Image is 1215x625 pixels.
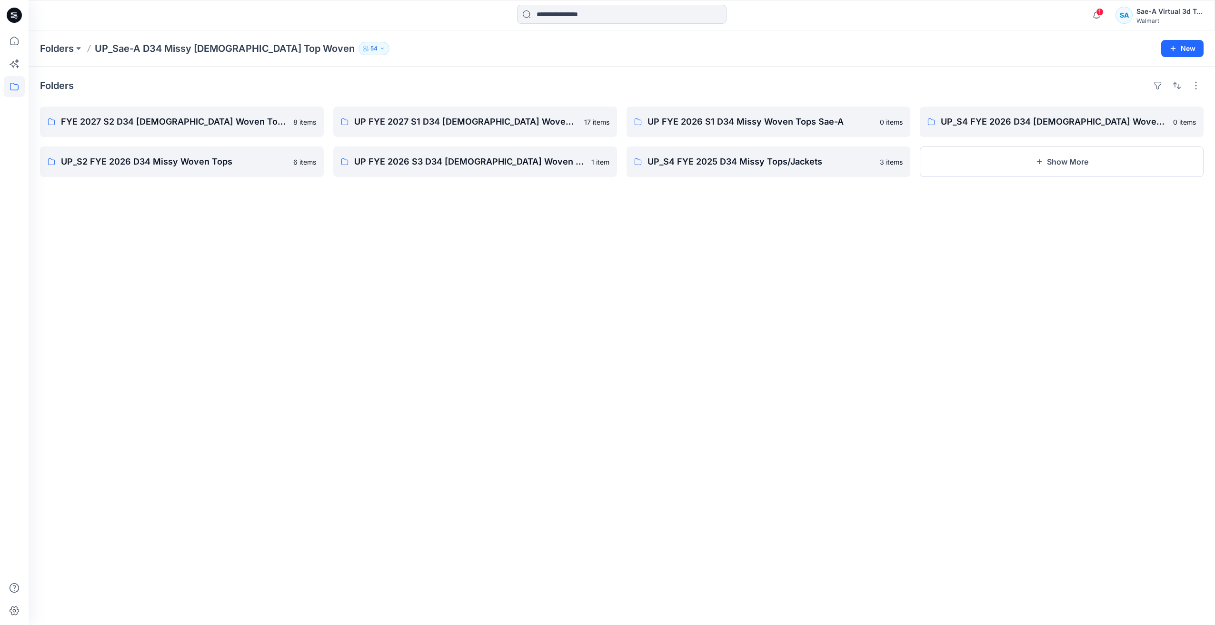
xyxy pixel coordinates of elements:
[1173,117,1196,127] p: 0 items
[333,146,617,177] a: UP FYE 2026 S3 D34 [DEMOGRAPHIC_DATA] Woven Tops Sae-A1 item
[591,157,609,167] p: 1 item
[1136,17,1203,24] div: Walmart
[293,157,316,167] p: 6 items
[1161,40,1204,57] button: New
[95,42,355,55] p: UP_Sae-A D34 Missy [DEMOGRAPHIC_DATA] Top Woven
[354,155,586,168] p: UP FYE 2026 S3 D34 [DEMOGRAPHIC_DATA] Woven Tops Sae-A
[1136,6,1203,17] div: Sae-A Virtual 3d Team
[61,115,288,128] p: FYE 2027 S2 D34 [DEMOGRAPHIC_DATA] Woven Tops - Sae-A
[40,80,74,91] h4: Folders
[647,115,874,128] p: UP FYE 2026 S1 D34 Missy Woven Tops Sae-A
[40,146,324,177] a: UP_S2 FYE 2026 D34 Missy Woven Tops6 items
[1096,8,1104,16] span: 1
[627,107,910,137] a: UP FYE 2026 S1 D34 Missy Woven Tops Sae-A0 items
[920,107,1204,137] a: UP_S4 FYE 2026 D34 [DEMOGRAPHIC_DATA] Woven Tops0 items
[333,107,617,137] a: UP FYE 2027 S1 D34 [DEMOGRAPHIC_DATA] Woven Tops17 items
[359,42,389,55] button: 54
[40,107,324,137] a: FYE 2027 S2 D34 [DEMOGRAPHIC_DATA] Woven Tops - Sae-A8 items
[40,42,74,55] a: Folders
[880,117,903,127] p: 0 items
[920,146,1204,177] button: Show More
[370,43,378,54] p: 54
[61,155,288,168] p: UP_S2 FYE 2026 D34 Missy Woven Tops
[293,117,316,127] p: 8 items
[354,115,578,128] p: UP FYE 2027 S1 D34 [DEMOGRAPHIC_DATA] Woven Tops
[627,146,910,177] a: UP_S4 FYE 2025 D34 Missy Tops/Jackets3 items
[1115,7,1133,24] div: SA
[941,115,1167,128] p: UP_S4 FYE 2026 D34 [DEMOGRAPHIC_DATA] Woven Tops
[584,117,609,127] p: 17 items
[647,155,874,168] p: UP_S4 FYE 2025 D34 Missy Tops/Jackets
[880,157,903,167] p: 3 items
